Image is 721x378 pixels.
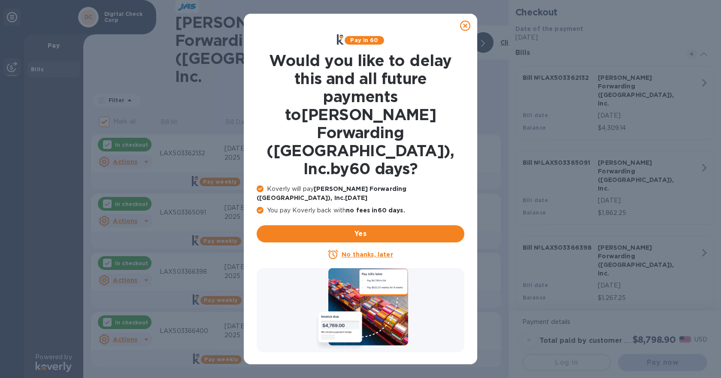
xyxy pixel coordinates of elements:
[257,51,464,178] h1: Would you like to delay this and all future payments to [PERSON_NAME] Forwarding ([GEOGRAPHIC_DAT...
[346,207,405,214] b: no fees in 60 days .
[257,184,464,203] p: Koverly will pay
[257,206,464,215] p: You pay Koverly back with
[257,225,464,242] button: Yes
[264,229,457,239] span: Yes
[342,251,393,258] u: No thanks, later
[257,185,406,201] b: [PERSON_NAME] Forwarding ([GEOGRAPHIC_DATA]), Inc. [DATE]
[350,37,378,43] b: Pay in 60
